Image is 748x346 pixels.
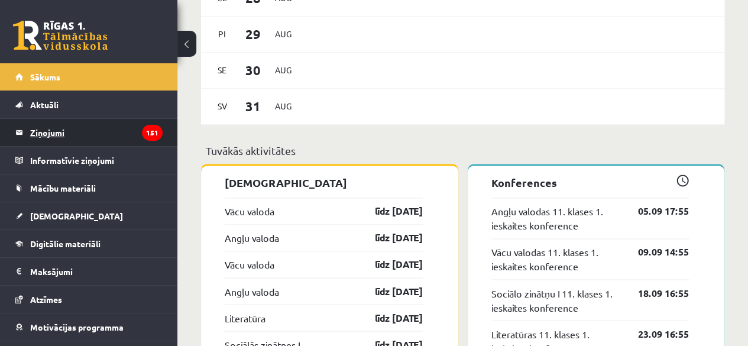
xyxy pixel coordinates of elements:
a: Motivācijas programma [15,313,163,341]
span: Mācību materiāli [30,183,96,193]
p: Konferences [491,174,689,190]
span: Sv [210,97,235,115]
span: Pi [210,25,235,43]
span: Aug [271,25,296,43]
a: 18.09 16:55 [620,286,689,300]
a: Atzīmes [15,286,163,313]
a: Sociālo zinātņu I 11. klases 1. ieskaites konference [491,286,621,314]
a: Maksājumi [15,258,163,285]
a: 23.09 16:55 [620,326,689,341]
span: Aug [271,61,296,79]
legend: Informatīvie ziņojumi [30,147,163,174]
a: 09.09 14:55 [620,245,689,259]
a: Vācu valoda [225,204,274,218]
a: līdz [DATE] [354,231,423,245]
a: Informatīvie ziņojumi [15,147,163,174]
a: līdz [DATE] [354,284,423,298]
p: Tuvākās aktivitātes [206,143,720,159]
span: Motivācijas programma [30,322,124,332]
a: Vācu valoda [225,257,274,271]
span: 29 [235,24,271,44]
span: 30 [235,60,271,80]
span: Aug [271,97,296,115]
a: Angļu valoda [225,231,279,245]
span: [DEMOGRAPHIC_DATA] [30,211,123,221]
a: Aktuāli [15,91,163,118]
a: Literatūra [225,311,265,325]
span: Atzīmes [30,294,62,305]
span: Aktuāli [30,99,59,110]
span: Sākums [30,72,60,82]
a: Mācību materiāli [15,174,163,202]
a: Angļu valodas 11. klases 1. ieskaites konference [491,204,621,232]
a: Vācu valodas 11. klases 1. ieskaites konference [491,245,621,273]
a: līdz [DATE] [354,204,423,218]
a: līdz [DATE] [354,311,423,325]
i: 151 [142,125,163,141]
legend: Maksājumi [30,258,163,285]
a: Ziņojumi151 [15,119,163,146]
a: Angļu valoda [225,284,279,298]
a: [DEMOGRAPHIC_DATA] [15,202,163,229]
a: Digitālie materiāli [15,230,163,257]
a: līdz [DATE] [354,257,423,271]
a: Sākums [15,63,163,90]
span: 31 [235,96,271,116]
span: Digitālie materiāli [30,238,101,249]
a: Rīgas 1. Tālmācības vidusskola [13,21,108,50]
legend: Ziņojumi [30,119,163,146]
p: [DEMOGRAPHIC_DATA] [225,174,423,190]
span: Se [210,61,235,79]
a: 05.09 17:55 [620,204,689,218]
